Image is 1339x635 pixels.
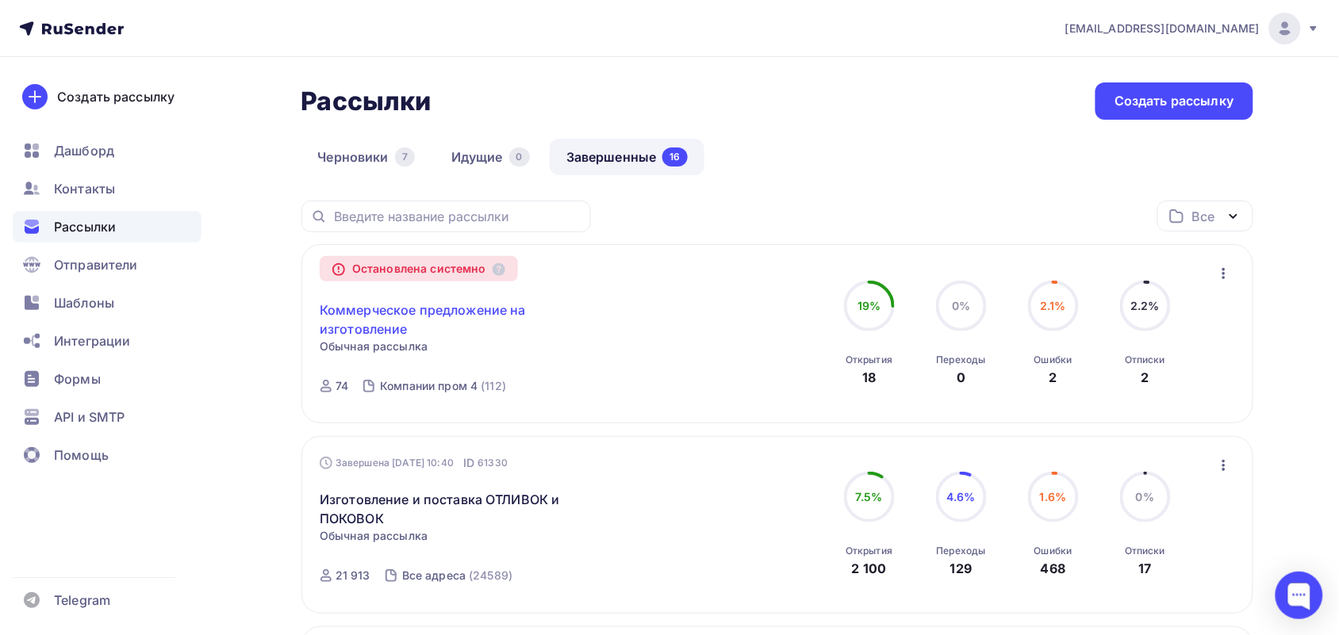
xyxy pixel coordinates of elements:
span: Дашборд [54,141,114,160]
span: ID [463,455,474,471]
div: 7 [395,147,415,166]
div: Отписки [1125,545,1165,557]
div: 2 [1049,368,1057,387]
a: Контакты [13,173,201,205]
span: 1.6% [1040,490,1067,503]
a: Рассылки [13,211,201,243]
button: Все [1157,201,1253,231]
span: 61330 [478,455,508,471]
span: Помощь [54,446,109,465]
span: Формы [54,369,101,388]
div: 468 [1041,559,1065,578]
span: Обычная рассылка [320,528,428,544]
a: Формы [13,363,201,395]
div: Создать рассылку [1115,92,1233,110]
div: 16 [662,147,687,166]
span: 4.6% [946,490,976,503]
a: Компании пром 4 (112) [378,373,508,399]
div: 2 100 [852,559,887,578]
span: Рассылки [54,217,116,236]
span: 2.2% [1130,299,1160,312]
a: Коммерческое предложение на изготовление [320,300,592,339]
a: Идущие0 [435,139,547,175]
span: 0% [1136,490,1154,503]
div: 0 [509,147,530,166]
a: Дашборд [13,135,201,166]
span: Обычная рассылка [320,339,428,354]
div: Переходы [937,545,986,557]
div: 17 [1139,559,1152,578]
a: Изготовление и поставка ОТЛИВОК и ПОКОВОК [320,490,592,528]
span: 2.1% [1040,299,1066,312]
a: Черновики7 [301,139,432,175]
div: 21 913 [336,568,370,583]
div: Компании пром 4 [380,378,478,394]
span: Telegram [54,591,110,610]
div: Переходы [937,354,986,366]
div: (112) [481,378,506,394]
span: Интеграции [54,331,130,350]
span: [EMAIL_ADDRESS][DOMAIN_NAME] [1065,21,1260,36]
a: [EMAIL_ADDRESS][DOMAIN_NAME] [1065,13,1320,44]
span: Отправители [54,255,138,274]
div: 2 [1141,368,1149,387]
span: 7.5% [856,490,883,503]
div: Все [1192,207,1214,226]
div: Открытия [846,354,892,366]
div: 129 [950,559,972,578]
span: API и SMTP [54,407,125,427]
span: 0% [952,299,970,312]
div: (24589) [469,568,512,583]
div: Ошибки [1034,354,1072,366]
div: 74 [336,378,348,394]
a: Завершенные16 [550,139,704,175]
div: Отписки [1125,354,1165,366]
div: Создать рассылку [57,87,175,106]
div: Завершена [DATE] 10:40 [320,455,508,471]
div: Открытия [846,545,892,557]
span: Шаблоны [54,293,114,312]
input: Введите название рассылки [334,208,581,225]
h2: Рассылки [301,86,432,117]
span: 19% [857,299,881,312]
div: 18 [862,368,876,387]
a: Все адреса (24589) [401,563,514,588]
a: Отправители [13,249,201,281]
div: Остановлена системно [320,256,518,281]
div: Все адреса [402,568,466,583]
div: Ошибки [1034,545,1072,557]
span: Контакты [54,179,115,198]
div: 0 [957,368,965,387]
a: Шаблоны [13,287,201,319]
